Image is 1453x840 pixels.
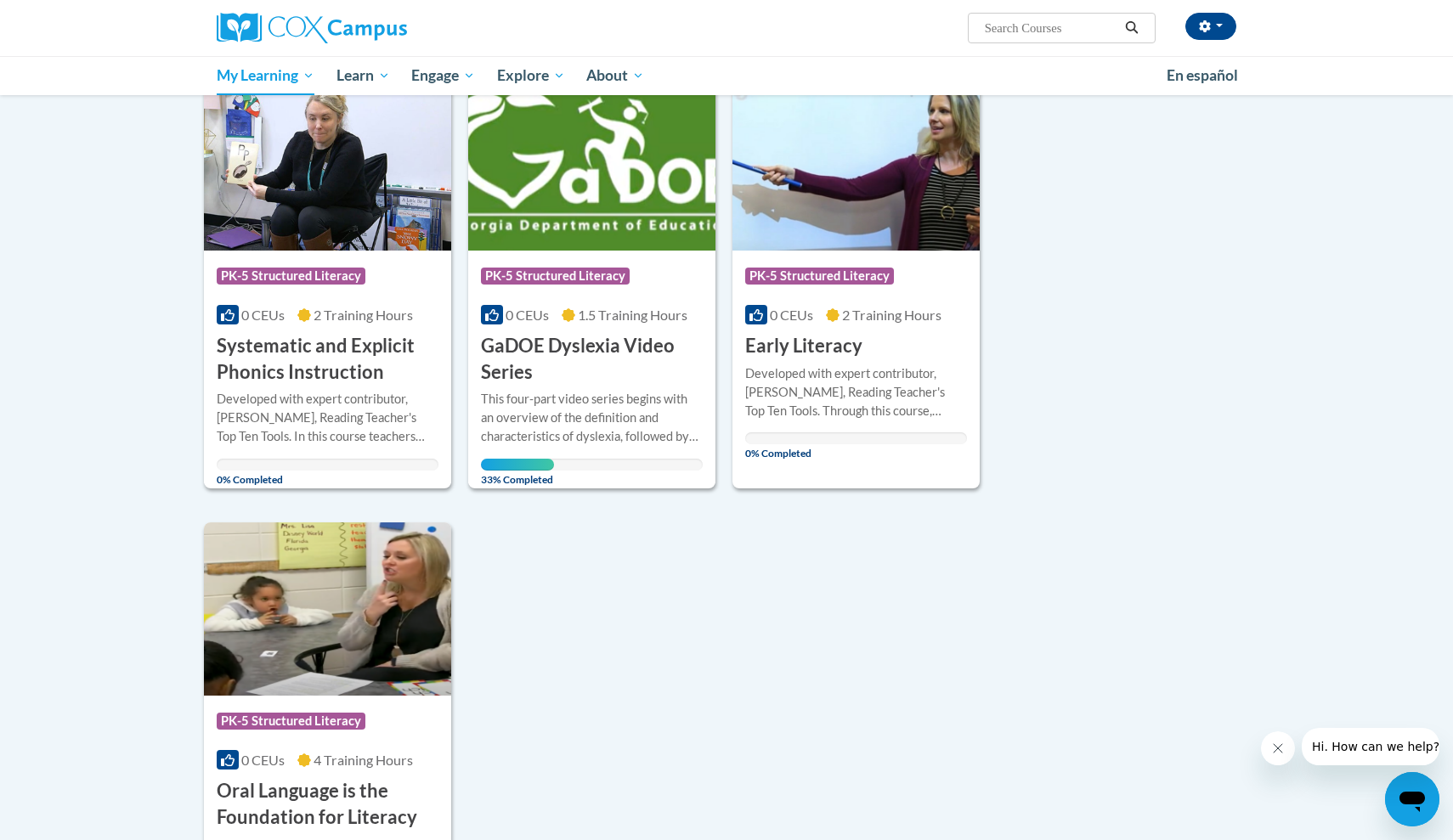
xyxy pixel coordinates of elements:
a: Cox Campus [217,13,540,43]
button: Account Settings [1185,13,1236,40]
div: Developed with expert contributor, [PERSON_NAME], Reading Teacher's Top Ten Tools. In this course... [217,390,438,446]
a: My Learning [206,56,325,95]
span: My Learning [217,65,314,86]
div: Developed with expert contributor, [PERSON_NAME], Reading Teacher's Top Ten Tools. Through this c... [745,364,967,420]
iframe: Close message [1261,731,1295,765]
img: Course Logo [732,77,980,251]
span: PK-5 Structured Literacy [745,268,894,285]
span: 2 Training Hours [842,307,941,323]
a: Engage [400,56,486,95]
iframe: Button to launch messaging window [1385,772,1439,826]
img: Course Logo [204,522,451,696]
iframe: Message from company [1302,728,1439,765]
span: 2 Training Hours [314,307,413,323]
a: En español [1156,58,1249,93]
span: 0 CEUs [506,307,549,323]
div: Main menu [191,56,1262,95]
span: About [586,65,644,86]
a: About [576,56,656,95]
div: This four-part video series begins with an overview of the definition and characteristics of dysl... [481,390,703,446]
a: Course LogoPK-5 Structured Literacy0 CEUs2 Training Hours Systematic and Explicit Phonics Instruc... [204,77,451,488]
span: En español [1167,66,1238,84]
span: 33% Completed [481,459,554,486]
a: Explore [486,56,576,95]
span: PK-5 Structured Literacy [217,713,365,730]
a: Course LogoPK-5 Structured Literacy0 CEUs1.5 Training Hours GaDOE Dyslexia Video SeriesThis four-... [468,77,715,488]
h3: GaDOE Dyslexia Video Series [481,333,703,386]
img: Course Logo [204,77,451,251]
img: Cox Campus [217,13,407,43]
div: Your progress [481,459,554,471]
img: Course Logo [468,77,715,251]
h3: Early Literacy [745,333,862,359]
span: Engage [411,65,475,86]
span: 0 CEUs [241,752,285,768]
span: 0 CEUs [770,307,813,323]
a: Course LogoPK-5 Structured Literacy0 CEUs2 Training Hours Early LiteracyDeveloped with expert con... [732,77,980,488]
span: 4 Training Hours [314,752,413,768]
span: 1.5 Training Hours [578,307,687,323]
h3: Oral Language is the Foundation for Literacy [217,778,438,831]
a: Learn [325,56,401,95]
span: PK-5 Structured Literacy [481,268,630,285]
span: PK-5 Structured Literacy [217,268,365,285]
h3: Systematic and Explicit Phonics Instruction [217,333,438,386]
button: Search [1119,18,1145,38]
span: Explore [497,65,565,86]
span: Learn [336,65,390,86]
span: 0 CEUs [241,307,285,323]
input: Search Courses [983,18,1119,38]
